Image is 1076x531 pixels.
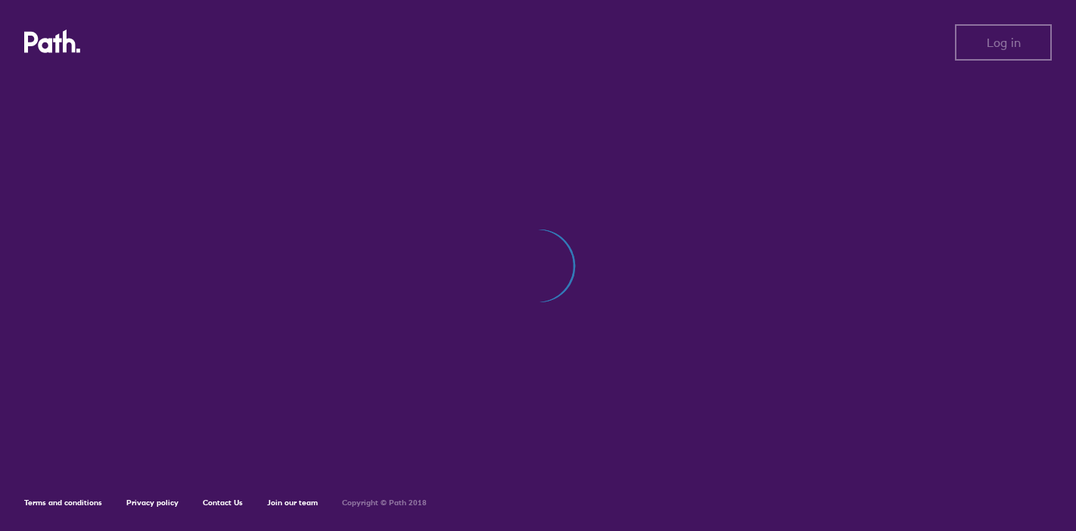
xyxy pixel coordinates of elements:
a: Privacy policy [126,498,179,508]
button: Log in [955,24,1052,61]
a: Contact Us [203,498,243,508]
h6: Copyright © Path 2018 [342,498,427,508]
a: Terms and conditions [24,498,102,508]
span: Log in [987,36,1021,49]
a: Join our team [267,498,318,508]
